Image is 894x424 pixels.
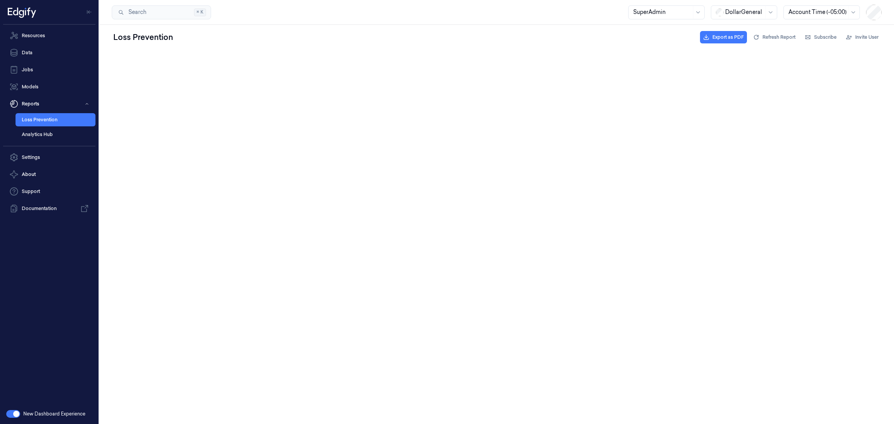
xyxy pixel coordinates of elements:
[99,50,894,424] iframe: To enrich screen reader interactions, please activate Accessibility in Grammarly extension settings
[112,5,211,19] button: Search⌘K
[112,30,175,44] div: Loss Prevention
[700,31,747,43] button: Export as PDF
[814,34,837,41] span: Subscribe
[843,31,882,43] button: Invite User
[16,128,95,141] a: Analytics Hub
[855,34,878,41] span: Invite User
[3,150,95,165] a: Settings
[802,31,840,43] button: Subscribe
[3,184,95,199] a: Support
[3,62,95,78] a: Jobs
[3,96,95,112] button: Reports
[3,201,95,216] a: Documentation
[125,8,146,16] span: Search
[83,6,95,18] button: Toggle Navigation
[3,28,95,43] a: Resources
[16,113,95,126] a: Loss Prevention
[3,79,95,95] a: Models
[762,34,795,41] span: Refresh Report
[712,34,744,41] span: Export as PDF
[3,167,95,182] button: About
[750,31,799,43] button: Refresh Report
[3,45,95,60] a: Data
